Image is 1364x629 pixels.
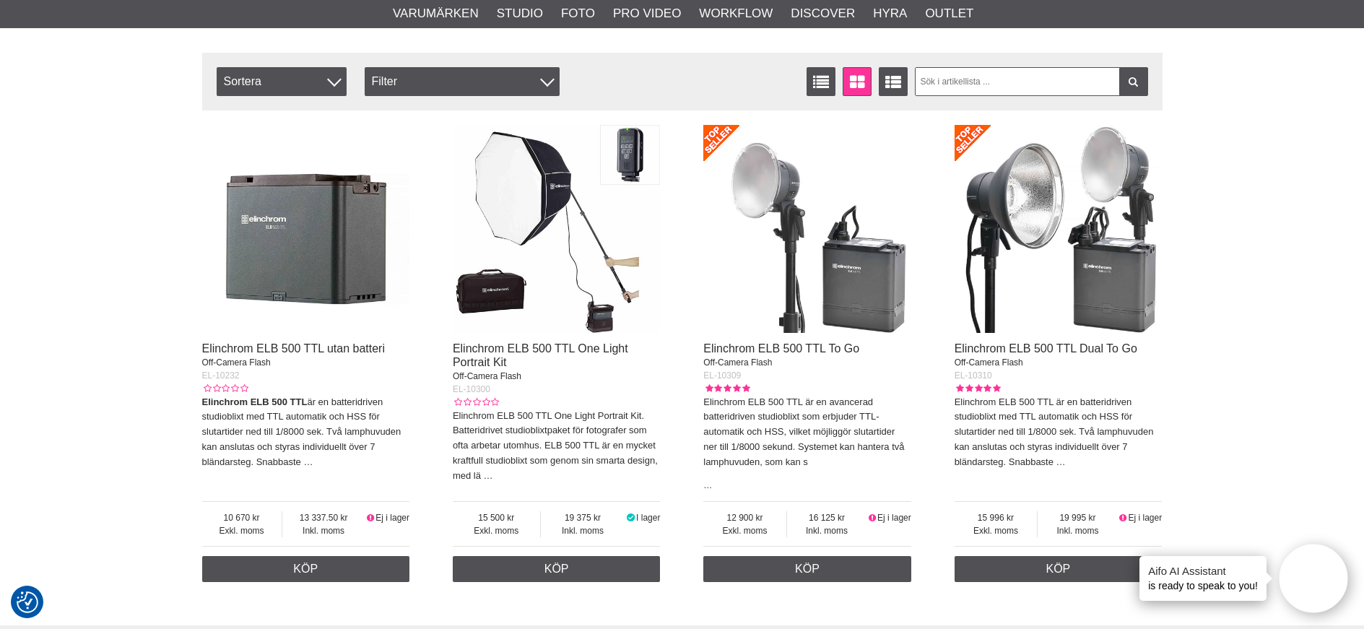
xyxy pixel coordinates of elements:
a: Pro Video [613,4,681,23]
a: Filtrera [1119,67,1148,96]
img: Elinchrom ELB 500 TTL To Go [703,125,911,333]
span: Ej i lager [877,513,911,523]
input: Sök i artikellista ... [915,67,1148,96]
span: EL-10309 [703,370,741,381]
i: Ej i lager [365,513,376,523]
div: is ready to speak to you! [1139,556,1267,601]
span: 16 125 [787,511,867,524]
span: 19 995 [1038,511,1118,524]
span: I lager [636,513,660,523]
span: Off-Camera Flash [453,371,521,381]
a: … [484,470,493,481]
a: Hyra [873,4,907,23]
img: Elinchrom ELB 500 TTL Dual To Go [955,125,1163,333]
span: 19 375 [541,511,625,524]
span: Ej i lager [375,513,409,523]
span: Sortera [217,67,347,96]
a: Studio [497,4,543,23]
span: 15 996 [955,511,1038,524]
img: Elinchrom ELB 500 TTL utan batteri [202,125,410,333]
span: 15 500 [453,511,540,524]
p: Elinchrom ELB 500 TTL One Light Portrait Kit. Batteridrivet studioblixtpaket för fotografer som o... [453,409,661,484]
div: Kundbetyg: 0 [453,396,499,409]
a: Köp [202,556,410,582]
a: Workflow [699,4,773,23]
a: Elinchrom ELB 500 TTL utan batteri [202,342,385,355]
span: EL-10232 [202,370,240,381]
a: Köp [955,556,1163,582]
a: Köp [703,556,911,582]
a: Elinchrom ELB 500 TTL To Go [703,342,859,355]
i: Ej i lager [866,513,877,523]
div: Kundbetyg: 5.00 [955,382,1001,395]
span: Off-Camera Flash [202,357,271,368]
button: Samtyckesinställningar [17,589,38,615]
a: … [703,480,712,490]
span: Off-Camera Flash [703,357,772,368]
a: Elinchrom ELB 500 TTL One Light Portrait Kit [453,342,628,368]
strong: Elinchrom ELB 500 TTL [202,396,308,407]
p: Elinchrom ELB 500 TTL är en avancerad batteridriven studioblixt som erbjuder TTL-automatik och HS... [703,395,911,470]
i: I lager [625,513,636,523]
span: Exkl. moms [955,524,1038,537]
a: Elinchrom ELB 500 TTL Dual To Go [955,342,1137,355]
span: Off-Camera Flash [955,357,1023,368]
span: Inkl. moms [787,524,867,537]
span: EL-10310 [955,370,992,381]
span: Inkl. moms [1038,524,1118,537]
a: … [303,456,313,467]
p: Elinchrom ELB 500 TTL är en batteridriven studioblixt med TTL automatik och HSS för slutartider n... [955,395,1163,470]
a: Fönstervisning [843,67,872,96]
span: 13 337.50 [282,511,365,524]
span: Inkl. moms [282,524,365,537]
a: Foto [561,4,595,23]
span: Exkl. moms [202,524,282,537]
a: Discover [791,4,855,23]
span: 12 900 [703,511,786,524]
div: Kundbetyg: 0 [202,382,248,395]
div: Kundbetyg: 5.00 [703,382,750,395]
a: Varumärken [393,4,479,23]
span: 10 670 [202,511,282,524]
img: Elinchrom ELB 500 TTL One Light Portrait Kit [453,125,661,333]
span: Ej i lager [1128,513,1162,523]
a: … [1056,456,1066,467]
span: Inkl. moms [541,524,625,537]
p: är en batteridriven studioblixt med TTL automatik och HSS för slutartider ned till 1/8000 sek. Tv... [202,395,410,470]
a: Listvisning [807,67,835,96]
a: Utökad listvisning [879,67,908,96]
a: Köp [453,556,661,582]
span: EL-10300 [453,384,490,394]
h4: Aifo AI Assistant [1148,563,1258,578]
span: Exkl. moms [703,524,786,537]
div: Filter [365,67,560,96]
span: Exkl. moms [453,524,540,537]
i: Ej i lager [1118,513,1129,523]
a: Outlet [925,4,973,23]
img: Revisit consent button [17,591,38,613]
